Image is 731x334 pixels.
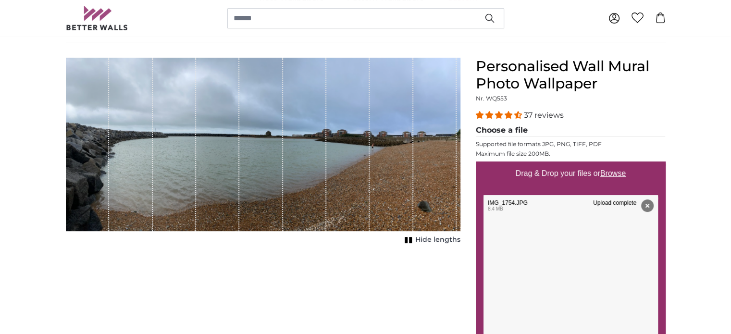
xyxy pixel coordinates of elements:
img: Betterwalls [66,6,128,30]
u: Browse [600,169,626,177]
button: Hide lengths [402,233,460,247]
h1: Personalised Wall Mural Photo Wallpaper [476,58,666,92]
label: Drag & Drop your files or [511,164,629,183]
legend: Choose a file [476,124,666,136]
p: Supported file formats JPG, PNG, TIFF, PDF [476,140,666,148]
span: Hide lengths [415,235,460,245]
div: 1 of 1 [66,58,460,247]
p: Maximum file size 200MB. [476,150,666,158]
span: Nr. WQ553 [476,95,507,102]
span: 4.32 stars [476,111,524,120]
span: 37 reviews [524,111,564,120]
